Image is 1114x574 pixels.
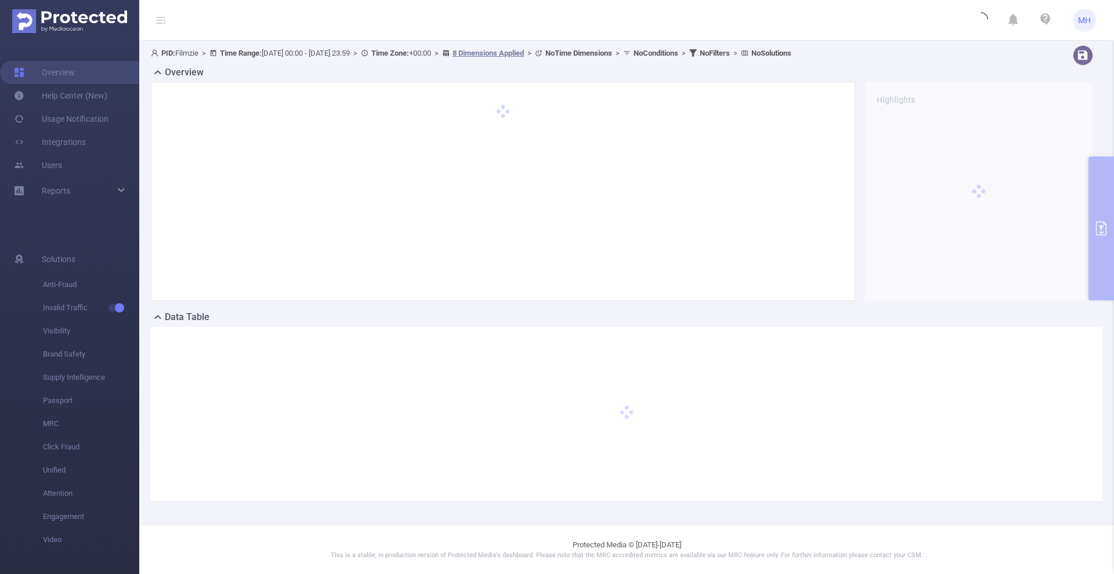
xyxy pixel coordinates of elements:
span: Unified [43,459,139,482]
span: Passport [43,389,139,412]
span: Video [43,528,139,551]
b: No Time Dimensions [545,49,612,57]
span: MH [1078,9,1091,32]
p: This is a stable, in production version of Protected Media's dashboard. Please note that the MRC ... [168,551,1085,561]
span: > [730,49,741,57]
span: > [198,49,209,57]
a: Help Center (New) [14,84,107,107]
span: > [678,49,689,57]
span: Attention [43,482,139,505]
span: > [350,49,361,57]
b: No Conditions [634,49,678,57]
b: Time Zone: [371,49,409,57]
a: Reports [42,179,70,202]
span: MRC [43,412,139,435]
span: Click Fraud [43,435,139,459]
span: Anti-Fraud [43,273,139,296]
a: Usage Notification [14,107,108,130]
span: > [612,49,623,57]
b: PID: [161,49,175,57]
a: Overview [14,61,75,84]
h2: Data Table [165,310,209,324]
span: Brand Safety [43,343,139,366]
span: Invalid Traffic [43,296,139,319]
b: No Filters [700,49,730,57]
span: Reports [42,186,70,195]
h2: Overview [165,66,204,79]
b: No Solutions [751,49,791,57]
i: icon: loading [974,12,988,28]
span: Supply Intelligence [43,366,139,389]
span: Engagement [43,505,139,528]
a: Users [14,154,62,177]
footer: Protected Media © [DATE]-[DATE] [139,525,1114,574]
u: 8 Dimensions Applied [453,49,524,57]
img: Protected Media [12,9,127,33]
span: Visibility [43,319,139,343]
i: icon: user [151,49,161,57]
span: Filmzie [DATE] 00:00 - [DATE] 23:59 +00:00 [151,49,791,57]
span: Solutions [42,248,75,271]
a: Integrations [14,130,86,154]
b: Time Range: [220,49,262,57]
span: > [431,49,442,57]
span: > [524,49,535,57]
